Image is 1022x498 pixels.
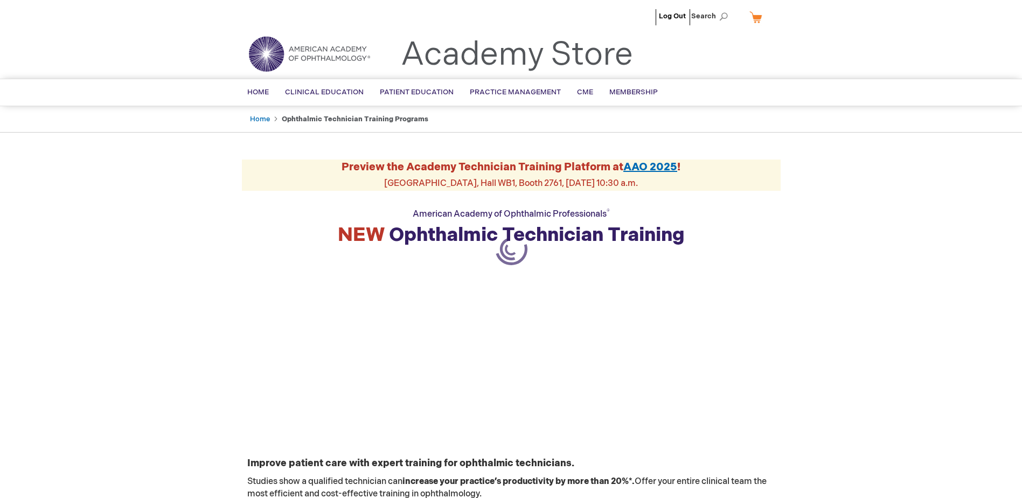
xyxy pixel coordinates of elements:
a: Log Out [659,12,686,20]
strong: Improve patient care with expert training for ophthalmic technicians. [247,458,574,469]
span: CME [577,88,593,96]
a: AAO 2025 [623,161,677,174]
span: [GEOGRAPHIC_DATA], Hall WB1, Booth 2761, [DATE] 10:30 a.m. [384,178,638,189]
strong: Ophthalmic Technician Training [338,224,685,247]
strong: Ophthalmic Technician Training Programs [282,115,428,123]
span: Search [691,5,732,27]
span: Clinical Education [285,88,364,96]
span: Membership [609,88,658,96]
strong: increase your practice’s productivity by more than 20%*. [402,476,635,487]
span: Patient Education [380,88,454,96]
span: American Academy of Ophthalmic Professionals [413,209,610,219]
span: Home [247,88,269,96]
span: NEW [338,224,385,247]
sup: ® [607,208,610,215]
a: Home [250,115,270,123]
span: Practice Management [470,88,561,96]
strong: Preview the Academy Technician Training Platform at ! [342,161,680,174]
a: Academy Store [401,36,633,74]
